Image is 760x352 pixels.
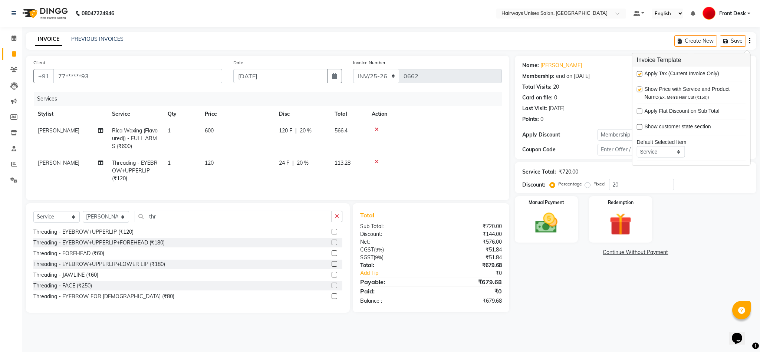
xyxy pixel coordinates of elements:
[431,238,507,246] div: ₹576.00
[279,159,289,167] span: 24 F
[33,293,174,300] div: Threading - EYEBROW FOR [DEMOGRAPHIC_DATA] (₹80)
[330,106,367,122] th: Total
[703,7,715,20] img: Front Desk
[355,223,431,230] div: Sub Total:
[35,33,62,46] a: INVOICE
[33,239,165,247] div: Threading - EYEBROW+UPPERLIP+FOREHEAD (₹180)
[375,247,382,253] span: 9%
[719,10,746,17] span: Front Desk
[522,181,545,189] div: Discount:
[522,62,539,69] div: Name:
[355,261,431,269] div: Total:
[205,159,214,166] span: 120
[431,297,507,305] div: ₹679.68
[540,62,582,69] a: [PERSON_NAME]
[19,3,70,24] img: logo
[355,297,431,305] div: Balance :
[38,127,79,134] span: [PERSON_NAME]
[33,59,45,66] label: Client
[200,106,274,122] th: Price
[522,146,598,154] div: Coupon Code
[431,246,507,254] div: ₹51.84
[335,159,351,166] span: 113.28
[82,3,114,24] b: 08047224946
[33,250,104,257] div: Threading - FOREHEAD (₹60)
[279,127,292,135] span: 120 F
[522,131,598,139] div: Apply Discount
[71,36,124,42] a: PREVIOUS INVOICES
[522,72,555,80] div: Membership:
[168,159,171,166] span: 1
[355,254,431,261] div: ( )
[645,107,720,116] span: Apply Flat Discount on Sub Total
[645,123,711,132] span: Show customer state section
[360,246,374,253] span: CGST
[720,35,746,47] button: Save
[233,59,243,66] label: Date
[274,106,330,122] th: Disc
[38,159,79,166] span: [PERSON_NAME]
[522,83,552,91] div: Total Visits:
[593,181,605,187] label: Fixed
[205,127,214,134] span: 600
[431,230,507,238] div: ₹144.00
[33,69,54,83] button: +91
[637,138,746,146] div: Default Selected Item
[444,269,507,277] div: ₹0
[360,254,374,261] span: SGST
[540,115,543,123] div: 0
[674,35,717,47] button: Create New
[112,127,158,149] span: Rica Waxing (Flavoured)) - FULL ARMS (₹600)
[300,127,312,135] span: 20 %
[34,92,507,106] div: Services
[353,59,385,66] label: Invoice Number
[295,127,297,135] span: |
[33,260,165,268] div: Threading - EYEBROW+UPPERLIP+LOWER LIP (₹180)
[522,168,556,176] div: Service Total:
[645,70,719,79] span: Apply Tax (Current Invoice Only)
[645,85,740,101] span: Show Price with Service and Product Name
[431,287,507,296] div: ₹0
[598,144,711,155] input: Enter Offer / Coupon Code
[608,199,634,206] label: Redemption
[375,254,382,260] span: 9%
[355,230,431,238] div: Discount:
[516,249,755,256] a: Continue Without Payment
[355,246,431,254] div: ( )
[522,115,539,123] div: Points:
[522,105,547,112] div: Last Visit:
[355,287,431,296] div: Paid:
[558,181,582,187] label: Percentage
[292,159,294,167] span: |
[168,127,171,134] span: 1
[632,53,750,67] h3: Invoice Template
[135,211,332,222] input: Search or Scan
[355,269,444,277] a: Add Tip
[529,199,564,206] label: Manual Payment
[602,210,639,238] img: _gift.svg
[553,83,559,91] div: 20
[53,69,222,83] input: Search by Name/Mobile/Email/Code
[554,94,557,102] div: 0
[163,106,200,122] th: Qty
[335,127,348,134] span: 566.4
[431,223,507,230] div: ₹720.00
[559,168,578,176] div: ₹720.00
[522,94,553,102] div: Card on file:
[367,106,502,122] th: Action
[297,159,309,167] span: 20 %
[33,271,98,279] div: Threading - JAWLINE (₹60)
[108,106,163,122] th: Service
[528,210,565,236] img: _cash.svg
[658,95,709,99] span: (Ex. Men's Hair Cut (₹150))
[549,105,565,112] div: [DATE]
[33,228,134,236] div: Threading - EYEBROW+UPPERLIP (₹120)
[729,322,753,345] iframe: chat widget
[431,277,507,286] div: ₹679.68
[33,282,92,290] div: Threading - FACE (₹250)
[33,106,108,122] th: Stylist
[431,261,507,269] div: ₹679.68
[360,211,377,219] span: Total
[112,159,158,182] span: Threading - EYEBROW+UPPERLIP (₹120)
[431,254,507,261] div: ₹51.84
